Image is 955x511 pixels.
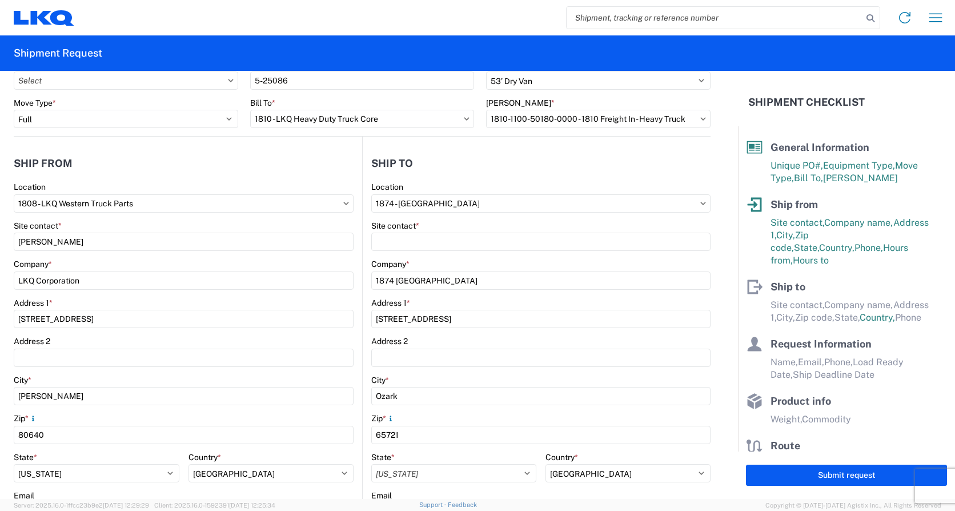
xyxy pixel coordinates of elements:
[250,110,475,128] input: Select
[14,71,238,90] input: Select
[776,230,795,241] span: City,
[371,182,403,192] label: Location
[771,281,805,293] span: Ship to
[371,490,392,501] label: Email
[14,490,34,501] label: Email
[823,160,895,171] span: Equipment Type,
[486,110,711,128] input: Select
[419,501,448,508] a: Support
[14,182,46,192] label: Location
[776,312,795,323] span: City,
[771,160,823,171] span: Unique PO#,
[771,395,831,407] span: Product info
[371,259,410,269] label: Company
[371,194,711,213] input: Select
[860,312,895,323] span: Country,
[748,95,865,109] h2: Shipment Checklist
[834,312,860,323] span: State,
[371,221,419,231] label: Site contact
[188,452,221,462] label: Country
[14,336,50,346] label: Address 2
[154,502,275,509] span: Client: 2025.16.0-1592391
[371,298,410,308] label: Address 1
[14,502,149,509] span: Server: 2025.16.0-1ffcc23b9e2
[793,255,829,266] span: Hours to
[14,221,62,231] label: Site contact
[895,312,921,323] span: Phone
[14,158,73,169] h2: Ship from
[854,242,883,253] span: Phone,
[371,336,408,346] label: Address 2
[771,357,798,368] span: Name,
[823,173,898,183] span: [PERSON_NAME]
[824,300,893,310] span: Company name,
[371,413,395,424] label: Zip
[794,173,823,183] span: Bill To,
[771,300,824,310] span: Site contact,
[14,194,354,213] input: Select
[771,198,818,210] span: Ship from
[793,369,874,380] span: Ship Deadline Date
[771,141,869,153] span: General Information
[371,158,413,169] h2: Ship to
[795,312,834,323] span: Zip code,
[819,242,854,253] span: Country,
[371,375,389,385] label: City
[771,338,872,350] span: Request Information
[14,298,53,308] label: Address 1
[250,98,275,108] label: Bill To
[371,452,395,462] label: State
[229,502,275,509] span: [DATE] 12:25:34
[567,7,862,29] input: Shipment, tracking or reference number
[14,375,31,385] label: City
[798,357,824,368] span: Email,
[771,217,824,228] span: Site contact,
[771,440,800,452] span: Route
[14,259,52,269] label: Company
[14,46,102,60] h2: Shipment Request
[486,98,555,108] label: [PERSON_NAME]
[14,452,37,462] label: State
[545,452,578,462] label: Country
[746,465,947,486] button: Submit request
[14,413,38,424] label: Zip
[802,414,851,425] span: Commodity
[103,502,149,509] span: [DATE] 12:29:29
[448,501,477,508] a: Feedback
[771,414,802,425] span: Weight,
[794,242,819,253] span: State,
[765,500,941,510] span: Copyright © [DATE]-[DATE] Agistix Inc., All Rights Reserved
[14,98,56,108] label: Move Type
[824,217,893,228] span: Company name,
[824,357,853,368] span: Phone,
